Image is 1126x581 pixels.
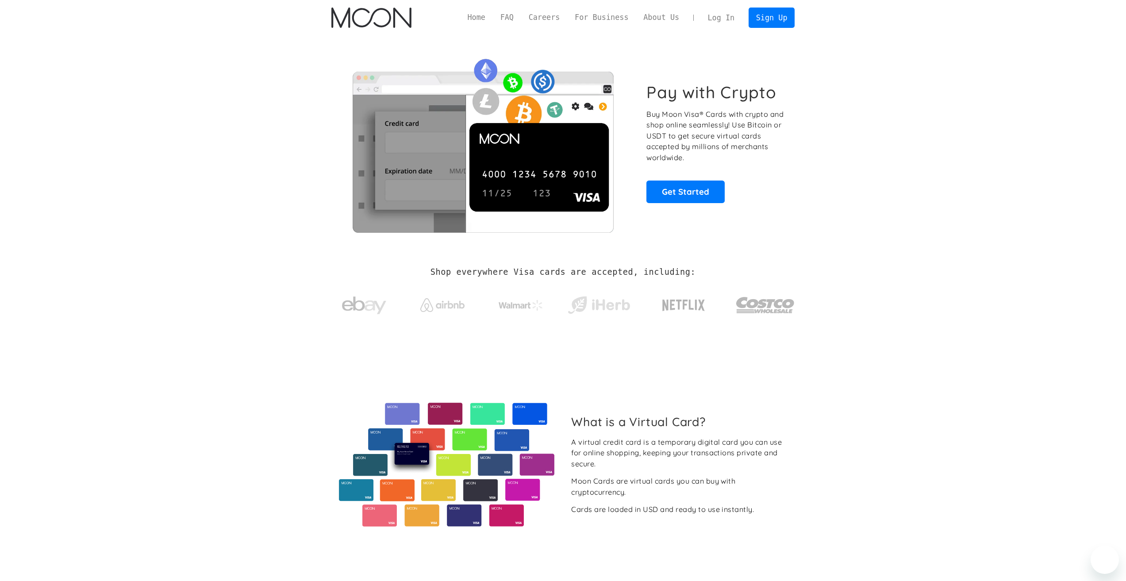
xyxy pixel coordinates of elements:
[749,8,795,27] a: Sign Up
[342,292,386,319] img: ebay
[700,8,742,27] a: Log In
[571,437,788,469] div: A virtual credit card is a temporary digital card you can use for online shopping, keeping your t...
[571,476,788,497] div: Moon Cards are virtual cards you can buy with cryptocurrency.
[338,403,556,527] img: Virtual cards from Moon
[736,280,795,326] a: Costco
[488,291,553,315] a: Walmart
[644,285,723,321] a: Netflix
[460,12,493,23] a: Home
[636,12,687,23] a: About Us
[567,12,636,23] a: For Business
[571,504,754,515] div: Cards are loaded in USD and ready to use instantly.
[499,300,543,311] img: Walmart
[571,415,788,429] h2: What is a Virtual Card?
[646,109,785,163] p: Buy Moon Visa® Cards with crypto and shop online seamlessly! Use Bitcoin or USDT to get secure vi...
[493,12,521,23] a: FAQ
[331,8,411,28] a: home
[420,298,465,312] img: Airbnb
[521,12,567,23] a: Careers
[566,285,632,321] a: iHerb
[661,294,706,316] img: Netflix
[566,294,632,317] img: iHerb
[331,8,411,28] img: Moon Logo
[646,181,725,203] a: Get Started
[331,53,634,232] img: Moon Cards let you spend your crypto anywhere Visa is accepted.
[409,289,475,316] a: Airbnb
[1091,546,1119,574] iframe: Knop om het berichtenvenster te openen
[736,289,795,322] img: Costco
[430,267,696,277] h2: Shop everywhere Visa cards are accepted, including:
[646,82,776,102] h1: Pay with Crypto
[331,283,397,324] a: ebay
